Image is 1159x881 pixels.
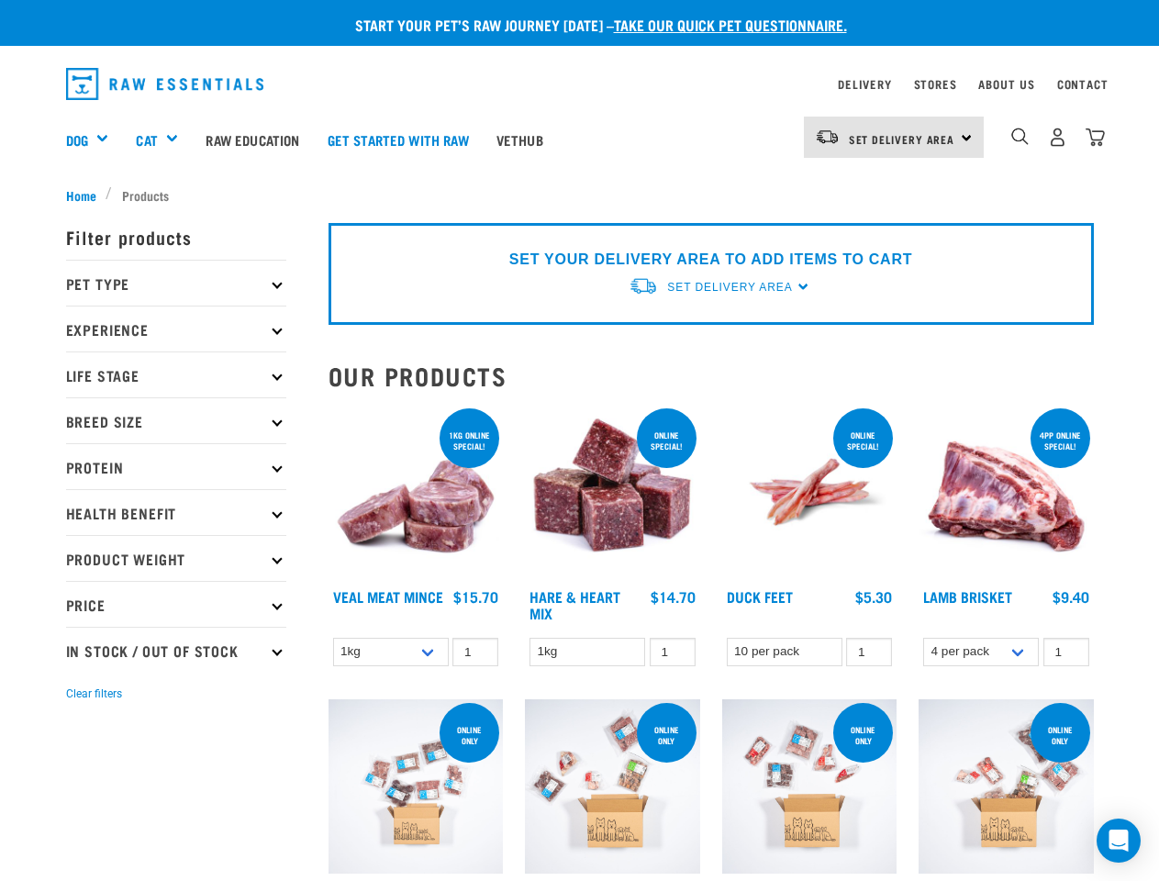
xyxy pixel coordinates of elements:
[329,405,504,580] img: 1160 Veal Meat Mince Medallions 01
[440,716,499,754] div: ONLINE ONLY
[66,686,122,702] button: Clear filters
[667,281,792,294] span: Set Delivery Area
[833,421,893,460] div: ONLINE SPECIAL!
[66,627,286,673] p: In Stock / Out Of Stock
[66,129,88,151] a: Dog
[978,81,1034,87] a: About Us
[192,103,313,176] a: Raw Education
[66,443,286,489] p: Protein
[66,185,1094,205] nav: breadcrumbs
[722,405,897,580] img: Raw Essentials Duck Feet Raw Meaty Bones For Dogs
[66,185,106,205] a: Home
[614,20,847,28] a: take our quick pet questionnaire.
[815,128,840,145] img: van-moving.png
[650,638,696,666] input: 1
[525,699,700,875] img: Dog 0 2sec
[66,489,286,535] p: Health Benefit
[66,306,286,351] p: Experience
[919,699,1094,875] img: Puppy 0 2sec
[452,638,498,666] input: 1
[66,397,286,443] p: Breed Size
[1086,128,1105,147] img: home-icon@2x.png
[1011,128,1029,145] img: home-icon-1@2x.png
[1057,81,1109,87] a: Contact
[51,61,1109,107] nav: dropdown navigation
[329,362,1094,390] h2: Our Products
[1048,128,1067,147] img: user.png
[727,592,793,600] a: Duck Feet
[1043,638,1089,666] input: 1
[483,103,557,176] a: Vethub
[66,214,286,260] p: Filter products
[66,351,286,397] p: Life Stage
[914,81,957,87] a: Stores
[846,638,892,666] input: 1
[453,588,498,605] div: $15.70
[838,81,891,87] a: Delivery
[855,588,892,605] div: $5.30
[329,699,504,875] img: Cat 0 2sec
[1031,716,1090,754] div: Online Only
[525,405,700,580] img: Pile Of Cubed Hare Heart For Pets
[651,588,696,605] div: $14.70
[637,716,697,754] div: Online Only
[1097,819,1141,863] div: Open Intercom Messenger
[637,421,697,460] div: ONLINE SPECIAL!
[509,249,912,271] p: SET YOUR DELIVERY AREA TO ADD ITEMS TO CART
[440,421,499,460] div: 1kg online special!
[66,581,286,627] p: Price
[66,68,264,100] img: Raw Essentials Logo
[529,592,620,617] a: Hare & Heart Mix
[1053,588,1089,605] div: $9.40
[833,716,893,754] div: Online Only
[66,185,96,205] span: Home
[1031,421,1090,460] div: 4pp online special!
[66,260,286,306] p: Pet Type
[722,699,897,875] img: Dog Novel 0 2sec
[66,535,286,581] p: Product Weight
[919,405,1094,580] img: 1240 Lamb Brisket Pieces 01
[314,103,483,176] a: Get started with Raw
[136,129,157,151] a: Cat
[629,276,658,296] img: van-moving.png
[923,592,1012,600] a: Lamb Brisket
[849,136,955,142] span: Set Delivery Area
[333,592,443,600] a: Veal Meat Mince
